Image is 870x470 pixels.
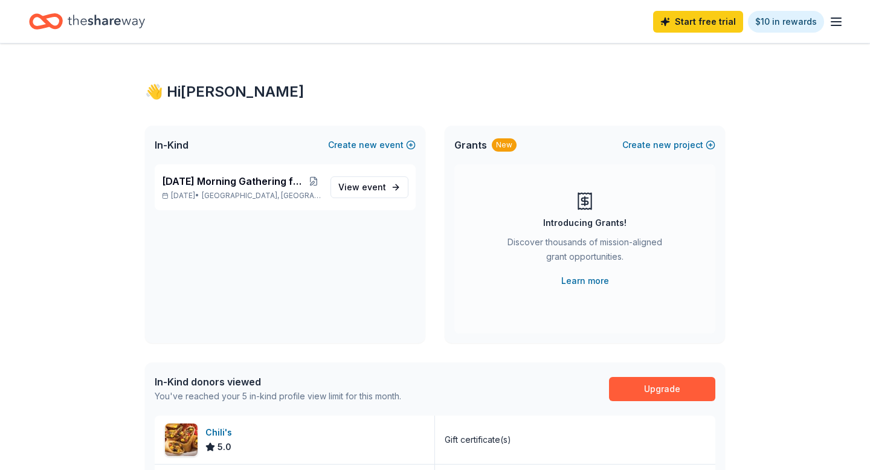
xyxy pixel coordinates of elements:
div: Gift certificate(s) [445,433,511,447]
div: Introducing Grants! [543,216,627,230]
span: new [653,138,671,152]
a: View event [330,176,408,198]
span: [DATE] Morning Gathering for Opp House Guests [162,174,306,188]
span: [GEOGRAPHIC_DATA], [GEOGRAPHIC_DATA] [202,191,321,201]
span: Grants [454,138,487,152]
span: View [338,180,386,195]
button: Createnewevent [328,138,416,152]
a: Learn more [561,274,609,288]
span: event [362,182,386,192]
div: You've reached your 5 in-kind profile view limit for this month. [155,389,401,404]
a: Upgrade [609,377,715,401]
p: [DATE] • [162,191,321,201]
div: 👋 Hi [PERSON_NAME] [145,82,725,101]
img: Image for Chili's [165,423,198,456]
a: $10 in rewards [748,11,824,33]
span: 5.0 [217,440,231,454]
a: Start free trial [653,11,743,33]
div: Chili's [205,425,237,440]
div: In-Kind donors viewed [155,375,401,389]
span: In-Kind [155,138,188,152]
button: Createnewproject [622,138,715,152]
a: Home [29,7,145,36]
div: Discover thousands of mission-aligned grant opportunities. [503,235,667,269]
span: new [359,138,377,152]
div: New [492,138,517,152]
